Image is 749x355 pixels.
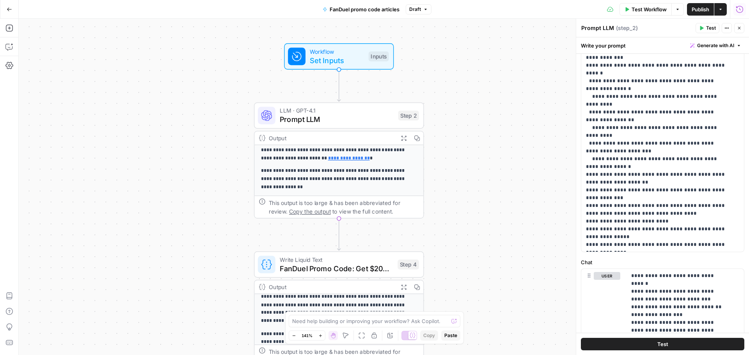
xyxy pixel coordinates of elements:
[269,198,419,216] div: This output is too large & has been abbreviated for review. to view the full content.
[310,47,364,56] span: Workflow
[406,4,431,14] button: Draft
[337,69,341,101] g: Edge from start to step_2
[369,51,389,61] div: Inputs
[576,37,749,53] div: Write your prompt
[310,55,364,66] span: Set Inputs
[706,25,716,32] span: Test
[657,340,668,348] span: Test
[441,330,460,341] button: Paste
[594,272,620,280] button: user
[581,24,614,32] textarea: Prompt LLM
[619,3,671,16] button: Test Workflow
[581,338,744,350] button: Test
[420,330,438,341] button: Copy
[444,332,457,339] span: Paste
[254,43,424,69] div: WorkflowSet InputsInputs
[337,219,341,251] g: Edge from step_2 to step_4
[280,263,393,274] span: FanDuel Promo Code: Get $200 Bonus for {{ event_title }}
[318,3,404,16] button: FanDuel promo code articles
[616,24,638,32] span: ( step_2 )
[269,283,394,291] div: Output
[697,42,734,49] span: Generate with AI
[696,23,719,33] button: Test
[330,5,399,13] span: FanDuel promo code articles
[398,111,419,120] div: Step 2
[398,260,419,269] div: Step 4
[687,41,744,51] button: Generate with AI
[269,134,394,142] div: Output
[302,332,312,339] span: 141%
[687,3,714,16] button: Publish
[632,5,667,13] span: Test Workflow
[289,208,331,215] span: Copy the output
[280,255,393,264] span: Write Liquid Text
[692,5,709,13] span: Publish
[280,114,394,125] span: Prompt LLM
[280,106,394,115] span: LLM · GPT-4.1
[409,6,421,13] span: Draft
[581,258,744,266] label: Chat
[423,332,435,339] span: Copy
